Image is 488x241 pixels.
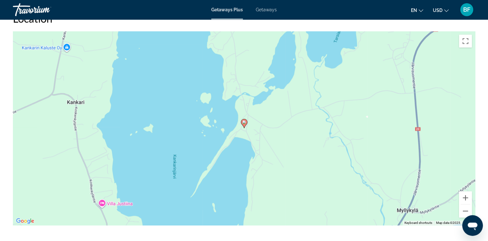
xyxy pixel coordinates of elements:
span: USD [433,8,443,13]
button: User Menu [458,3,475,16]
button: Zoom in [459,191,472,204]
img: Google [15,217,36,225]
a: Getaways Plus [211,7,243,12]
span: en [411,8,417,13]
a: Open this area in Google Maps (opens a new window) [15,217,36,225]
iframe: Button to launch messaging window [462,215,483,236]
a: Travorium [13,1,77,18]
a: Getaways [256,7,277,12]
button: Change language [411,5,423,15]
span: Map data ©2025 [436,221,460,225]
button: Change currency [433,5,449,15]
span: BF [463,6,470,13]
button: Zoom out [459,204,472,217]
button: Keyboard shortcuts [404,221,432,225]
button: Toggle fullscreen view [459,35,472,47]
